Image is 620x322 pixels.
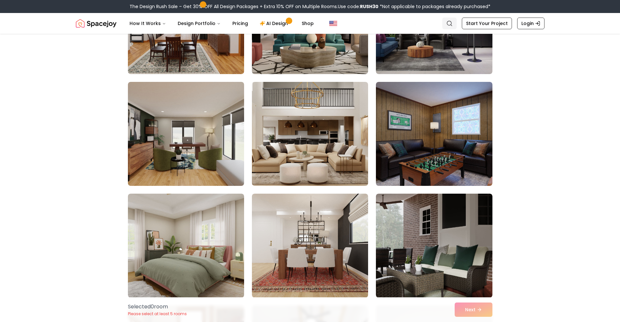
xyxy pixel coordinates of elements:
[462,18,512,29] a: Start Your Project
[252,194,368,298] img: Room room-65
[76,17,117,30] img: Spacejoy Logo
[227,17,253,30] a: Pricing
[128,311,187,316] p: Please select at least 5 rooms
[124,17,319,30] nav: Main
[128,194,244,298] img: Room room-64
[255,17,295,30] a: AI Design
[124,17,171,30] button: How It Works
[360,3,379,10] b: RUSH30
[128,303,187,311] p: Selected 0 room
[76,13,544,34] nav: Global
[376,82,492,186] img: Room room-63
[329,19,337,27] img: United States
[338,3,379,10] span: Use code:
[517,18,544,29] a: Login
[172,17,226,30] button: Design Portfolio
[128,82,244,186] img: Room room-61
[130,3,490,10] div: The Design Rush Sale – Get 30% OFF All Design Packages + Extra 10% OFF on Multiple Rooms.
[379,3,490,10] span: *Not applicable to packages already purchased*
[376,194,492,298] img: Room room-66
[252,82,368,186] img: Room room-62
[76,17,117,30] a: Spacejoy
[296,17,319,30] a: Shop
